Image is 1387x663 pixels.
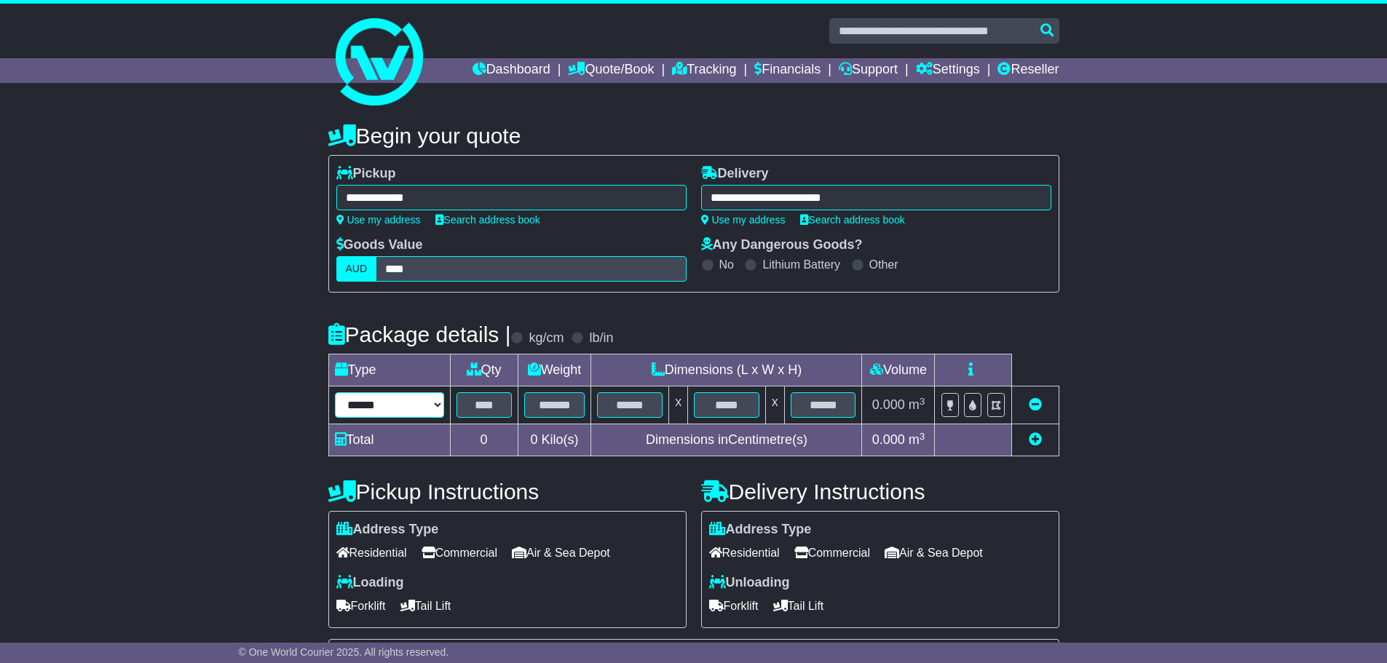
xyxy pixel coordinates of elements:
[336,214,421,226] a: Use my address
[872,432,905,447] span: 0.000
[862,354,935,386] td: Volume
[336,166,396,182] label: Pickup
[336,541,407,564] span: Residential
[328,424,450,456] td: Total
[450,424,518,456] td: 0
[435,214,540,226] a: Search address book
[328,480,687,504] h4: Pickup Instructions
[709,522,812,538] label: Address Type
[450,354,518,386] td: Qty
[591,354,862,386] td: Dimensions (L x W x H)
[336,522,439,538] label: Address Type
[719,258,734,271] label: No
[336,256,377,282] label: AUD
[800,214,905,226] a: Search address book
[512,541,610,564] span: Air & Sea Depot
[529,330,564,346] label: kg/cm
[591,424,862,456] td: Dimensions in Centimetre(s)
[920,431,925,442] sup: 3
[518,424,591,456] td: Kilo(s)
[422,541,497,564] span: Commercial
[869,258,898,271] label: Other
[336,595,386,617] span: Forklift
[669,386,688,424] td: x
[336,237,423,253] label: Goods Value
[589,330,613,346] label: lb/in
[672,58,736,83] a: Tracking
[518,354,591,386] td: Weight
[328,322,511,346] h4: Package details |
[336,575,404,591] label: Loading
[839,58,898,83] a: Support
[530,432,537,447] span: 0
[328,124,1059,148] h4: Begin your quote
[754,58,821,83] a: Financials
[765,386,784,424] td: x
[920,396,925,407] sup: 3
[709,541,780,564] span: Residential
[701,237,863,253] label: Any Dangerous Goods?
[997,58,1059,83] a: Reseller
[239,646,449,658] span: © One World Courier 2025. All rights reserved.
[568,58,654,83] a: Quote/Book
[762,258,840,271] label: Lithium Battery
[872,397,905,412] span: 0.000
[400,595,451,617] span: Tail Lift
[328,354,450,386] td: Type
[773,595,824,617] span: Tail Lift
[794,541,870,564] span: Commercial
[1029,397,1042,412] a: Remove this item
[909,432,925,447] span: m
[701,214,786,226] a: Use my address
[701,480,1059,504] h4: Delivery Instructions
[709,575,790,591] label: Unloading
[1029,432,1042,447] a: Add new item
[909,397,925,412] span: m
[916,58,980,83] a: Settings
[709,595,759,617] span: Forklift
[885,541,983,564] span: Air & Sea Depot
[701,166,769,182] label: Delivery
[473,58,550,83] a: Dashboard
